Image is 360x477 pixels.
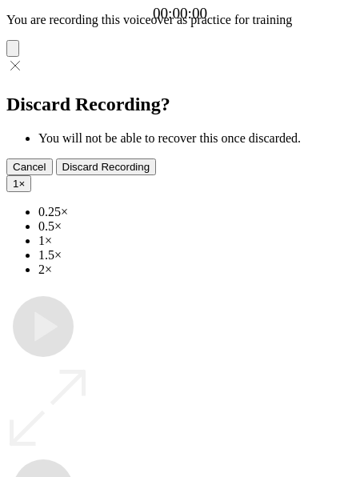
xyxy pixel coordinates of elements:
li: You will not be able to recover this once discarded. [38,131,354,146]
a: 00:00:00 [153,5,207,22]
button: Cancel [6,158,53,175]
button: 1× [6,175,31,192]
h2: Discard Recording? [6,94,354,115]
li: 1× [38,234,354,248]
li: 1.5× [38,248,354,263]
button: Discard Recording [56,158,157,175]
li: 0.5× [38,219,354,234]
p: You are recording this voiceover as practice for training [6,13,354,27]
li: 0.25× [38,205,354,219]
li: 2× [38,263,354,277]
span: 1 [13,178,18,190]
